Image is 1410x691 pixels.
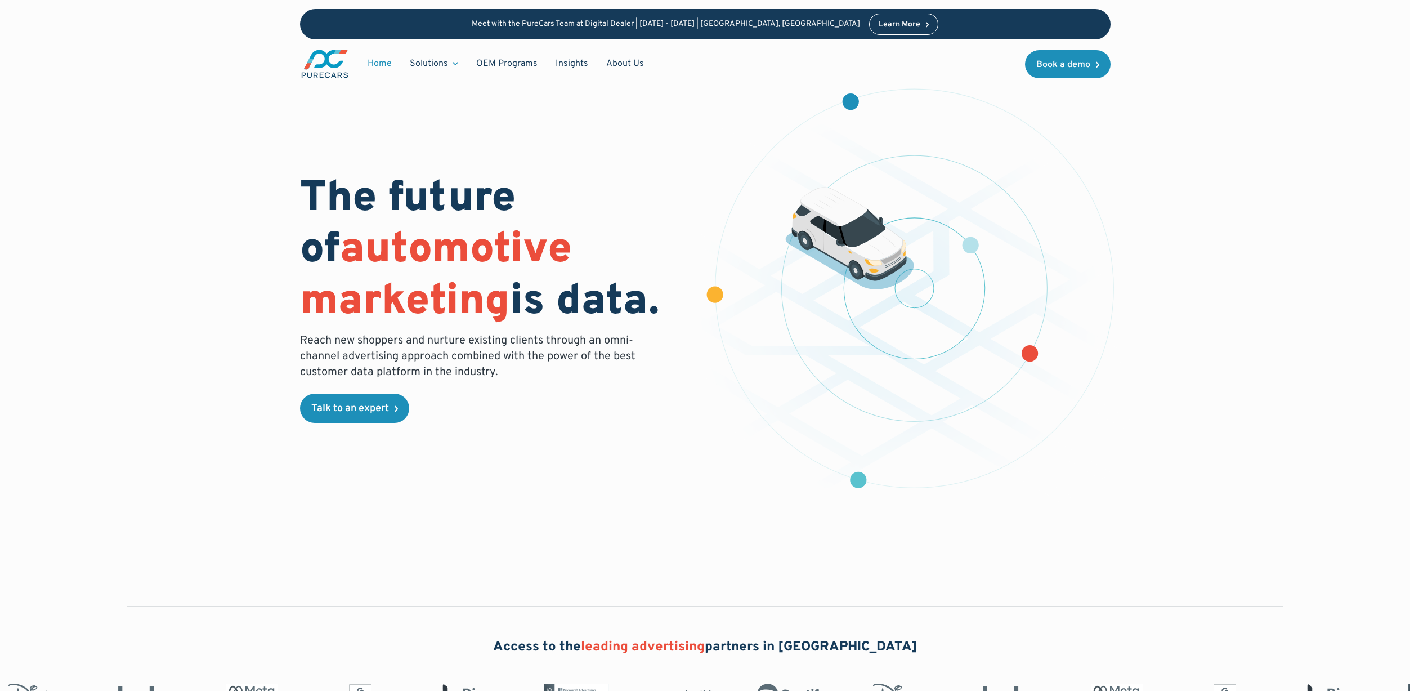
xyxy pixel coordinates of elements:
[581,639,705,656] span: leading advertising
[300,48,350,79] img: purecars logo
[869,14,939,35] a: Learn More
[300,333,642,380] p: Reach new shoppers and nurture existing clients through an omni-channel advertising approach comb...
[300,174,692,328] h1: The future of is data.
[359,53,401,74] a: Home
[300,394,409,423] a: Talk to an expert
[472,20,860,29] p: Meet with the PureCars Team at Digital Dealer | [DATE] - [DATE] | [GEOGRAPHIC_DATA], [GEOGRAPHIC_...
[597,53,653,74] a: About Us
[785,187,915,289] img: illustration of a vehicle
[1036,60,1090,69] div: Book a demo
[493,638,917,657] h2: Access to the partners in [GEOGRAPHIC_DATA]
[410,57,448,70] div: Solutions
[401,53,467,74] div: Solutions
[311,404,389,414] div: Talk to an expert
[547,53,597,74] a: Insights
[300,224,572,329] span: automotive marketing
[300,48,350,79] a: main
[879,21,920,29] div: Learn More
[1025,50,1111,78] a: Book a demo
[467,53,547,74] a: OEM Programs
